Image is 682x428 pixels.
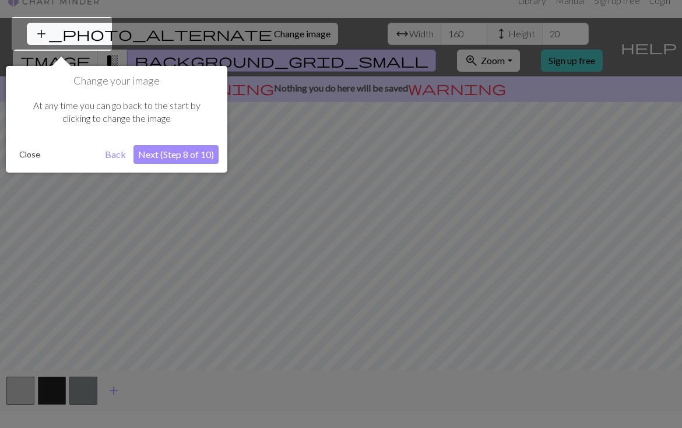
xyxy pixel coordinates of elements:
[100,145,131,164] button: Back
[15,87,219,137] div: At any time you can go back to the start by clicking to change the image
[133,145,219,164] button: Next (Step 8 of 10)
[15,75,219,87] h1: Change your image
[15,146,45,163] button: Close
[6,66,227,173] div: Change your image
